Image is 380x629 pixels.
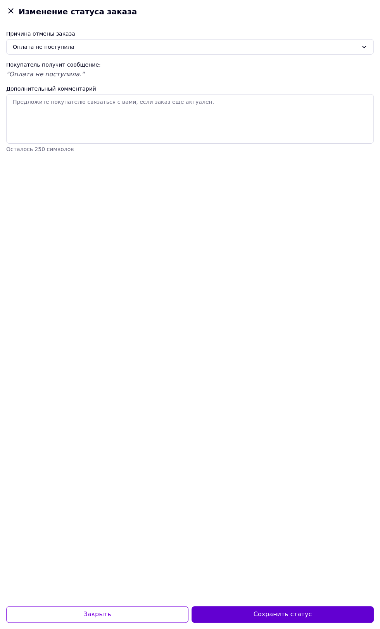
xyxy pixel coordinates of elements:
div: Покупатель получит сообщение: [6,61,374,69]
button: Закрыть [6,606,188,623]
span: "Оплата не поступила." [6,70,84,78]
label: Дополнительный комментарий [6,86,96,92]
span: Изменение статуса заказа [19,6,374,17]
span: Осталось 250 символов [6,146,74,152]
div: Оплата не поступила [13,43,358,51]
button: Сохранить статус [192,606,374,623]
div: Причина отмены заказа [6,30,374,38]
